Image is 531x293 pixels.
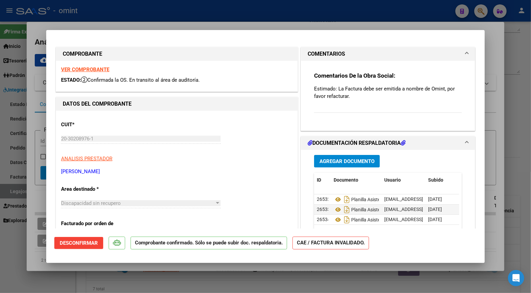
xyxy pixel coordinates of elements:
p: [PERSON_NAME] [61,168,292,176]
p: Estimado: La Factura debe ser emitida a nombre de Omint, por favor refacturar. [314,85,462,100]
p: Facturado por orden de [61,220,131,228]
datatable-header-cell: ID [314,173,331,187]
i: Descargar documento [342,194,351,205]
strong: DATOS DEL COMPROBANTE [63,101,132,107]
span: Discapacidad sin recupero [61,200,121,206]
span: 26532 [317,196,330,202]
button: Agregar Documento [314,155,380,167]
span: 26534 [317,217,330,222]
datatable-header-cell: Usuario [382,173,425,187]
span: Usuario [384,177,401,183]
p: Area destinado * [61,185,131,193]
span: Planilla Asistencia 2 [334,207,393,212]
span: Agregar Documento [319,158,374,164]
span: Desconfirmar [60,240,98,246]
div: DOCUMENTACIÓN RESPALDATORIA [301,150,475,290]
mat-expansion-panel-header: COMENTARIOS [301,47,475,61]
span: ANALISIS PRESTADOR [61,156,112,162]
span: ESTADO: [61,77,81,83]
span: Documento [334,177,358,183]
i: Descargar documento [342,204,351,215]
span: [DATE] [428,217,442,222]
button: Desconfirmar [54,237,103,249]
strong: COMPROBANTE [63,51,102,57]
strong: CAE / FACTURA INVALIDADO. [292,237,369,250]
strong: Comentarios De la Obra Social: [314,72,395,79]
div: COMENTARIOS [301,61,475,131]
i: Descargar documento [342,214,351,225]
div: Open Intercom Messenger [508,270,524,286]
span: [EMAIL_ADDRESS][DOMAIN_NAME] - [PERSON_NAME] [384,196,499,202]
span: 26533 [317,207,330,212]
span: Confirmada la OS. En transito al área de auditoría. [81,77,200,83]
datatable-header-cell: Documento [331,173,382,187]
p: Comprobante confirmado. Sólo se puede subir doc. respaldatoria. [131,237,287,250]
a: VER COMPROBANTE [61,66,109,73]
span: [EMAIL_ADDRESS][DOMAIN_NAME] - [PERSON_NAME] [384,217,499,222]
h1: COMENTARIOS [308,50,345,58]
span: Planilla Asistencia 1 [334,197,393,202]
p: CUIT [61,121,131,129]
datatable-header-cell: Subido [425,173,459,187]
span: Subido [428,177,443,183]
span: Planilla Asistencia 3 [334,217,393,222]
h1: DOCUMENTACIÓN RESPALDATORIA [308,139,406,147]
span: [DATE] [428,196,442,202]
span: [EMAIL_ADDRESS][DOMAIN_NAME] - [PERSON_NAME] [384,207,499,212]
mat-expansion-panel-header: DOCUMENTACIÓN RESPALDATORIA [301,136,475,150]
span: ID [317,177,321,183]
span: [DATE] [428,207,442,212]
